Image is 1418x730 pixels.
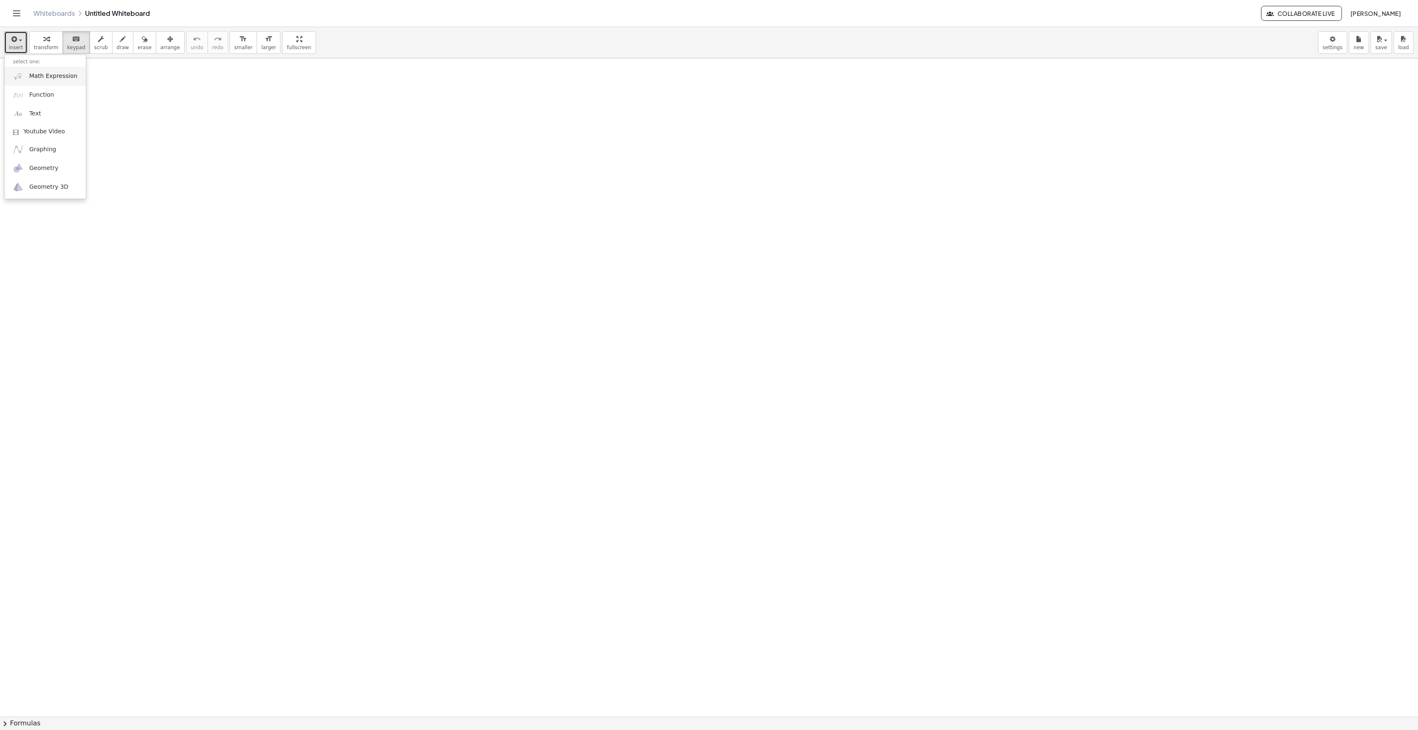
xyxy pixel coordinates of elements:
span: larger [261,45,276,50]
a: Geometry 3D [5,177,86,196]
button: arrange [156,31,185,54]
i: undo [193,34,201,44]
i: redo [214,34,222,44]
button: format_sizelarger [257,31,281,54]
button: redoredo [208,31,228,54]
span: redo [212,45,223,50]
i: keyboard [72,34,80,44]
span: smaller [234,45,253,50]
button: keyboardkeypad [63,31,90,54]
button: [PERSON_NAME] [1344,6,1408,21]
span: erase [138,45,151,50]
span: undo [191,45,203,50]
button: new [1349,31,1369,54]
i: format_size [265,34,273,44]
span: arrange [160,45,180,50]
span: Geometry [29,164,58,172]
button: transform [29,31,63,54]
img: f_x.png [13,90,23,100]
a: Function [5,86,86,105]
span: new [1354,45,1364,50]
span: [PERSON_NAME] [1350,10,1401,17]
button: save [1371,31,1392,54]
span: keypad [67,45,85,50]
i: format_size [239,34,247,44]
span: scrub [94,45,108,50]
button: fullscreen [282,31,316,54]
span: load [1398,45,1409,50]
a: Whiteboards [33,9,75,17]
button: Toggle navigation [10,7,23,20]
a: Geometry [5,159,86,177]
span: draw [117,45,129,50]
button: erase [133,31,156,54]
span: Collaborate Live [1268,10,1335,17]
span: Geometry 3D [29,183,68,191]
span: Youtube Video [23,127,65,136]
a: Graphing [5,140,86,159]
span: settings [1323,45,1343,50]
img: ggb-geometry.svg [13,163,23,173]
button: scrub [90,31,113,54]
span: Function [29,91,54,99]
button: settings [1318,31,1348,54]
span: Text [29,110,41,118]
a: Youtube Video [5,123,86,140]
button: load [1394,31,1414,54]
button: insert [4,31,28,54]
span: Graphing [29,145,56,154]
button: Collaborate Live [1261,6,1342,21]
button: format_sizesmaller [230,31,257,54]
button: draw [112,31,134,54]
span: fullscreen [287,45,311,50]
button: undoundo [186,31,208,54]
a: Text [5,105,86,123]
img: Aa.png [13,109,23,119]
span: save [1375,45,1387,50]
img: ggb-3d.svg [13,182,23,192]
span: insert [9,45,23,50]
span: transform [34,45,58,50]
img: ggb-graphing.svg [13,144,23,155]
